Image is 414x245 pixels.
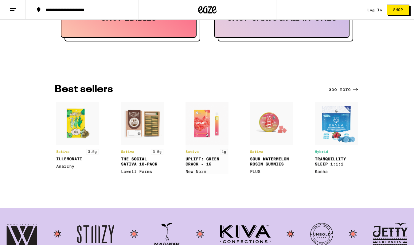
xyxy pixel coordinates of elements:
img: product3 [186,102,228,174]
button: See more [329,86,359,93]
img: product4 [250,102,293,174]
a: Log In [367,8,382,12]
span: Hi. Need any help? [4,4,44,9]
h3: BEST SELLERS [55,84,113,94]
span: Shop [393,8,403,12]
button: Shop [387,5,409,15]
img: product2 [121,102,164,174]
a: Shop [382,5,414,15]
img: product1 [56,102,99,169]
img: product5 [315,102,358,174]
